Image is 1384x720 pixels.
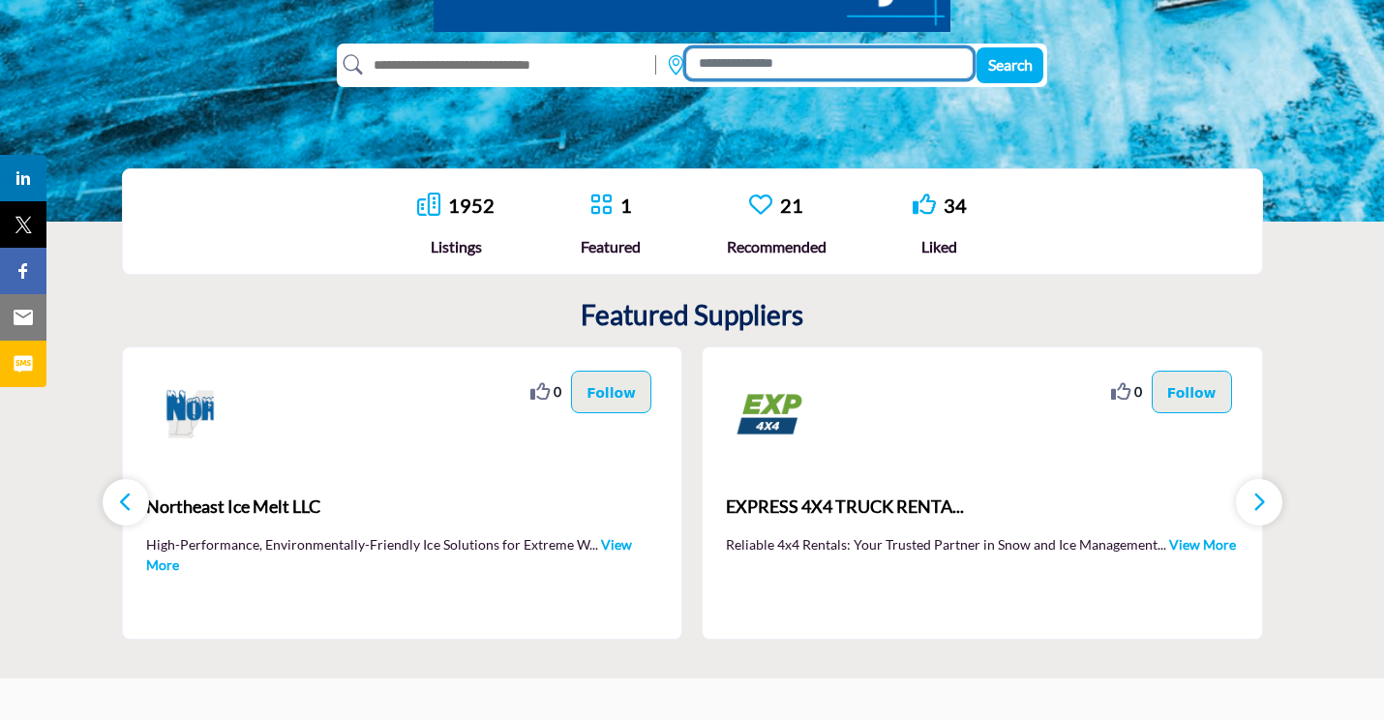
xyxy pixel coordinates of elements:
[650,50,661,79] img: Rectangle%203585.svg
[727,235,827,258] div: Recommended
[726,534,1236,573] p: Reliable 4x4 Rentals: Your Trusted Partner in Snow and Ice Management
[589,536,598,553] span: ...
[581,235,641,258] div: Featured
[1158,536,1166,553] span: ...
[726,494,1239,520] span: EXPRESS 4X4 TRUCK RENTA...
[749,193,772,219] a: Go to Recommended
[780,194,803,217] a: 21
[726,481,1239,533] a: EXPRESS 4X4 TRUCK RENTA...
[1134,381,1142,402] span: 0
[448,194,495,217] a: 1952
[146,494,659,520] span: Northeast Ice Melt LLC
[417,235,495,258] div: Listings
[726,371,813,458] img: EXPRESS 4X4 TRUCK RENTAL
[554,381,561,402] span: 0
[589,193,613,219] a: Go to Featured
[1152,371,1232,413] button: Follow
[913,193,936,216] i: Go to Liked
[620,194,632,217] a: 1
[146,371,233,458] img: Northeast Ice Melt LLC
[587,381,636,403] p: Follow
[581,299,803,332] h2: Featured Suppliers
[988,55,1033,74] span: Search
[146,481,659,533] a: Northeast Ice Melt LLC
[726,481,1239,533] b: EXPRESS 4X4 TRUCK RENTAL
[944,194,967,217] a: 34
[1167,381,1217,403] p: Follow
[571,371,651,413] button: Follow
[146,534,659,573] p: High-Performance, Environmentally-Friendly Ice Solutions for Extreme W
[1169,536,1236,553] a: View More
[913,235,967,258] div: Liked
[977,47,1043,83] button: Search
